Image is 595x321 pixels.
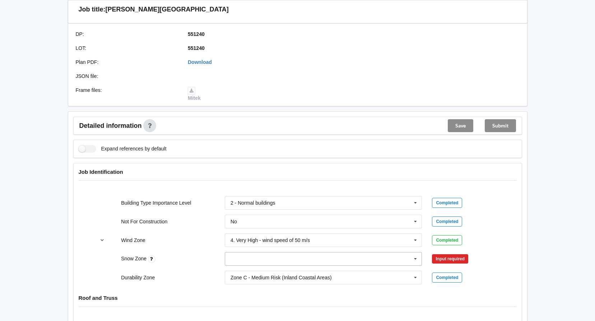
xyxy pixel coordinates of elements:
[71,59,183,66] div: Plan PDF :
[432,235,462,245] div: Completed
[106,5,229,14] h3: [PERSON_NAME][GEOGRAPHIC_DATA]
[79,145,167,153] label: Expand references by default
[231,275,332,280] div: Zone C - Medium Risk (Inland Coastal Areas)
[121,275,155,280] label: Durability Zone
[121,256,148,261] label: Snow Zone
[188,45,205,51] b: 551240
[121,237,145,243] label: Wind Zone
[432,254,468,264] div: Input required
[188,87,201,101] a: Mitek
[432,273,462,283] div: Completed
[71,73,183,80] div: JSON file :
[432,217,462,227] div: Completed
[79,122,142,129] span: Detailed information
[188,59,212,65] a: Download
[231,200,275,205] div: 2 - Normal buildings
[121,219,167,224] label: Not For Construction
[95,234,109,247] button: reference-toggle
[121,200,191,206] label: Building Type Importance Level
[79,5,106,14] h3: Job title:
[231,238,310,243] div: 4. Very High - wind speed of 50 m/s
[79,168,517,175] h4: Job Identification
[71,45,183,52] div: LOT :
[188,31,205,37] b: 551240
[432,198,462,208] div: Completed
[71,31,183,38] div: DP :
[79,294,517,301] h4: Roof and Truss
[71,87,183,102] div: Frame files :
[231,219,237,224] div: No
